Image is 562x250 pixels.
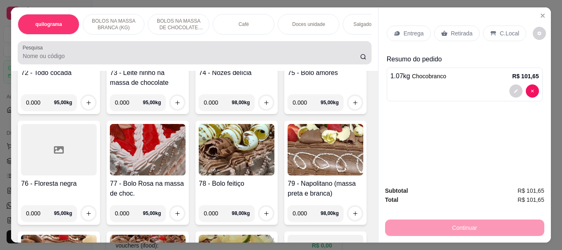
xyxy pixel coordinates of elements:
p: BOLOS NA MASSA DE CHOCOLATE preço por (KG) [155,18,202,31]
p: C.Local [500,29,519,37]
p: Retirada [451,29,473,37]
span: R$ 101,65 [518,186,544,195]
p: Entrega [404,29,424,37]
p: Resumo do pedido [387,54,543,64]
button: increase-product-quantity [348,96,362,109]
h4: 78 - Bolo feitiço [199,179,274,189]
input: 0.00 [26,205,54,222]
h4: 73 - Leite ninho na massa de chocolate [110,68,186,88]
input: 0.00 [293,205,320,222]
span: R$ 101,65 [518,195,544,204]
p: quilograma [35,21,62,28]
h4: 75 - Bolo amores [288,68,363,78]
button: Close [536,9,549,22]
strong: Total [385,196,398,203]
input: 0.00 [293,94,320,111]
input: 0.00 [115,94,143,111]
span: Chocobranco [412,73,446,79]
input: 0.00 [26,94,54,111]
h4: 77 - Bolo Rosa na massa de choc. [110,179,186,199]
img: product-image [110,124,186,175]
p: R$ 101,65 [512,72,539,80]
input: 0.00 [204,94,232,111]
img: product-image [288,124,363,175]
h4: 74 - Nozes delícia [199,68,274,78]
h4: 79 - Napolitano (massa preta e branca) [288,179,363,199]
h4: 76 - Floresta negra [21,179,97,189]
button: increase-product-quantity [82,96,95,109]
button: increase-product-quantity [348,207,362,220]
p: Salgados variados [353,21,394,28]
button: increase-product-quantity [171,96,184,109]
p: BOLOS NA MASSA BRANCA (KG) [90,18,137,31]
button: decrease-product-quantity [533,27,546,40]
p: 1.07 kg [390,71,446,81]
input: 0.00 [115,205,143,222]
button: increase-product-quantity [260,207,273,220]
button: increase-product-quantity [82,207,95,220]
img: product-image [199,124,274,175]
h4: 72 - Todo cocada [21,68,97,78]
input: 0.00 [204,205,232,222]
label: Pesquisa [23,44,46,51]
p: Café [239,21,249,28]
button: increase-product-quantity [260,96,273,109]
button: decrease-product-quantity [509,84,523,98]
button: increase-product-quantity [171,207,184,220]
button: decrease-product-quantity [526,84,539,98]
input: Pesquisa [23,52,360,60]
strong: Subtotal [385,187,408,194]
p: Doces unidade [292,21,325,28]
